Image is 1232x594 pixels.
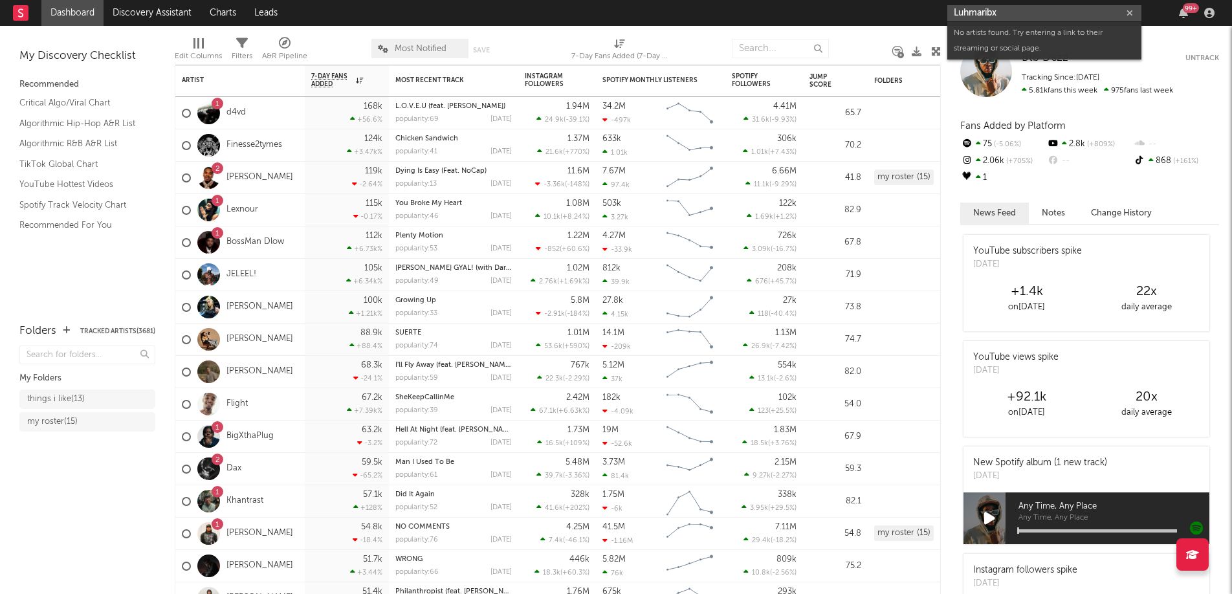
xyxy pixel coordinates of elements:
[778,361,797,369] div: 554k
[544,214,560,221] span: 10.1k
[1086,390,1206,405] div: 20 x
[567,135,589,143] div: 1.37M
[490,407,512,414] div: [DATE]
[571,49,668,64] div: 7-Day Fans Added (7-Day Fans Added)
[559,278,588,285] span: +1.69k %
[544,246,560,253] span: -852
[565,375,588,382] span: -2.29 %
[960,170,1046,186] div: 1
[395,394,512,401] div: SheKeepCallinMe
[226,366,293,377] a: [PERSON_NAME]
[544,311,565,318] span: -2.91k
[749,309,797,318] div: ( )
[19,346,155,364] input: Search for folders...
[809,138,861,153] div: 70.2
[19,96,142,110] a: Critical Algo/Viral Chart
[749,374,797,382] div: ( )
[395,168,487,175] a: Dying Is Easy (Feat. NoCap)
[395,76,492,84] div: Most Recent Track
[395,265,512,272] div: RHUDE GYAL! (with Darkoo)
[602,329,624,337] div: 14.1M
[364,135,382,143] div: 124k
[537,374,589,382] div: ( )
[19,218,142,232] a: Recommended For You
[758,375,774,382] span: 13.1k
[602,213,628,221] div: 3.27k
[19,412,155,432] a: my roster(15)
[967,300,1086,315] div: on [DATE]
[770,278,795,285] span: +45.7 %
[602,199,621,208] div: 503k
[537,148,589,156] div: ( )
[751,149,768,156] span: 1.01k
[602,310,628,318] div: 4.15k
[602,135,621,143] div: 633k
[490,310,512,317] div: [DATE]
[182,76,279,84] div: Artist
[226,463,241,474] a: Dax
[27,391,85,407] div: things i like ( 13 )
[661,356,719,388] svg: Chart title
[809,332,861,347] div: 74.7
[175,32,222,70] div: Edit Columns
[1022,52,1068,63] span: Btb Dezz
[226,140,282,151] a: Finesse2tymes
[566,393,589,402] div: 2.42M
[771,408,795,415] span: +25.5 %
[809,73,842,89] div: Jump Score
[960,153,1046,170] div: 2.06k
[226,334,293,345] a: [PERSON_NAME]
[395,232,512,239] div: Plenty Motion
[226,560,293,571] a: [PERSON_NAME]
[602,458,625,467] div: 3.73M
[566,102,589,111] div: 1.94M
[1086,405,1206,421] div: daily average
[960,136,1046,153] div: 75
[232,32,252,70] div: Filters
[365,167,382,175] div: 119k
[745,180,797,188] div: ( )
[347,406,382,415] div: +7.39k %
[395,116,439,123] div: popularity: 69
[602,426,619,434] div: 19M
[661,324,719,356] svg: Chart title
[967,284,1086,300] div: +1.4k
[536,309,589,318] div: ( )
[353,212,382,221] div: -0.17 %
[973,470,1107,483] div: [DATE]
[473,47,490,54] button: Save
[395,459,512,466] div: Man I Used To Be
[742,439,797,447] div: ( )
[743,148,797,156] div: ( )
[80,328,155,335] button: Tracked Artists(3681)
[809,364,861,380] div: 82.0
[661,388,719,421] svg: Chart title
[602,102,626,111] div: 34.2M
[1086,300,1206,315] div: daily average
[602,342,631,351] div: -209k
[602,245,632,254] div: -33.9k
[395,426,517,434] a: Hell At Night (feat. [PERSON_NAME])
[743,245,797,253] div: ( )
[960,121,1066,131] span: Fans Added by Platform
[809,235,861,250] div: 67.8
[567,311,588,318] span: -184 %
[602,264,621,272] div: 812k
[1085,141,1115,148] span: +809 %
[539,408,556,415] span: 67.1k
[775,458,797,467] div: 2.15M
[27,414,78,430] div: my roster ( 15 )
[775,329,797,337] div: 1.13M
[395,168,512,175] div: Dying Is Easy (Feat. NoCap)
[226,528,293,539] a: [PERSON_NAME]
[357,439,382,447] div: -3.2 %
[395,135,458,142] a: Chicken Sandwich
[992,141,1021,148] span: -5.06 %
[973,258,1082,271] div: [DATE]
[772,167,797,175] div: 6.66M
[602,375,622,383] div: 37k
[1171,158,1198,165] span: +161 %
[545,440,563,447] span: 16.5k
[19,177,142,192] a: YouTube Hottest Videos
[752,246,771,253] span: 3.09k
